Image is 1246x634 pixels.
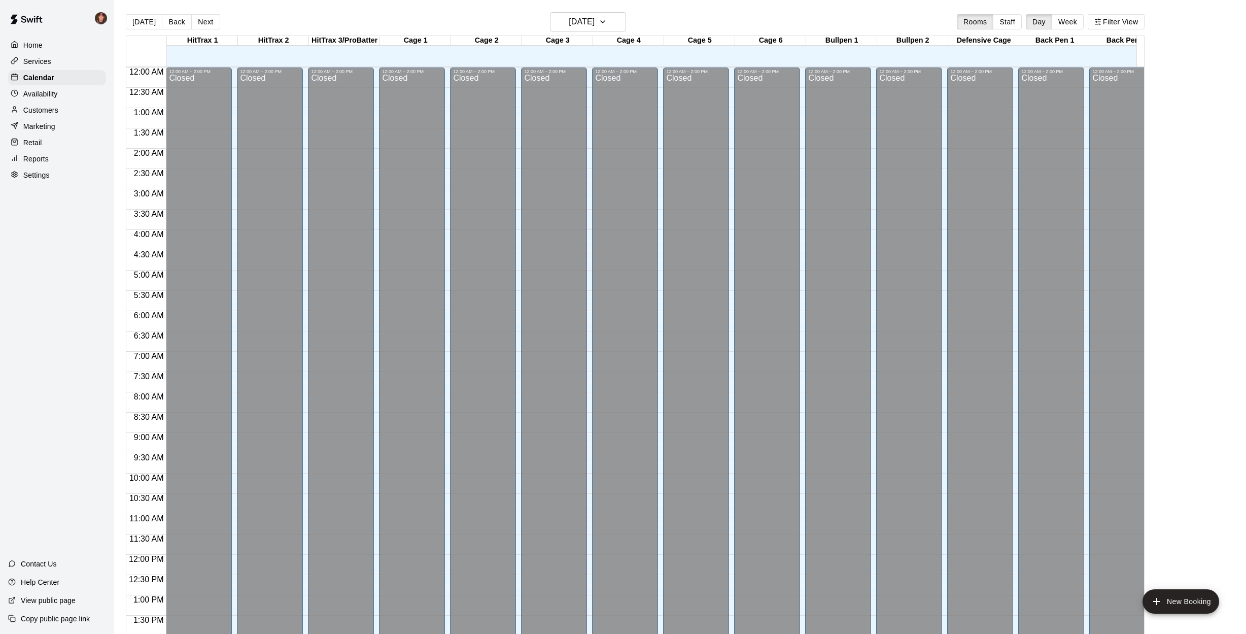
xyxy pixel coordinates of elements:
span: 7:00 AM [131,352,166,360]
p: Contact Us [21,559,57,569]
a: Customers [8,103,106,118]
div: 12:00 AM – 2:00 PM [1092,69,1152,74]
button: Back [162,14,192,29]
p: Services [23,56,51,66]
p: Retail [23,138,42,148]
button: Day [1026,14,1052,29]
p: View public page [21,595,76,606]
p: Availability [23,89,58,99]
h6: [DATE] [569,15,595,29]
p: Home [23,40,43,50]
p: Calendar [23,73,54,83]
div: 12:00 AM – 2:00 PM [453,69,513,74]
span: 5:00 AM [131,271,166,279]
span: 11:00 AM [127,514,166,523]
span: 9:00 AM [131,433,166,442]
div: Cage 3 [522,36,593,46]
a: Retail [8,135,106,150]
span: 10:30 AM [127,494,166,503]
span: 6:00 AM [131,311,166,320]
p: Copy public page link [21,614,90,624]
a: Availability [8,86,106,102]
span: 1:00 AM [131,108,166,117]
div: Back Pen 2 [1090,36,1161,46]
button: [DATE] [126,14,162,29]
span: 1:30 PM [131,616,166,624]
button: add [1143,589,1219,614]
a: Services [8,54,106,69]
a: Reports [8,151,106,166]
div: 12:00 AM – 2:00 PM [311,69,371,74]
div: 12:00 AM – 2:00 PM [737,69,797,74]
div: 12:00 AM – 2:00 PM [879,69,939,74]
span: 8:30 AM [131,413,166,421]
div: 12:00 AM – 2:00 PM [382,69,442,74]
div: Bullpen 2 [877,36,948,46]
p: Help Center [21,577,59,587]
button: Next [191,14,220,29]
p: Customers [23,105,58,115]
a: Marketing [8,119,106,134]
span: 5:30 AM [131,291,166,299]
div: Cage 6 [735,36,806,46]
button: Rooms [957,14,993,29]
div: Cage 2 [451,36,522,46]
span: 1:30 AM [131,128,166,137]
span: 12:30 PM [126,575,166,584]
div: Defensive Cage [948,36,1019,46]
div: HitTrax 1 [167,36,238,46]
button: [DATE] [550,12,626,31]
div: Mike Skogen [93,8,114,28]
p: Settings [23,170,50,180]
div: Bullpen 1 [806,36,877,46]
div: 12:00 AM – 2:00 PM [808,69,868,74]
div: Cage 4 [593,36,664,46]
span: 2:30 AM [131,169,166,178]
span: 6:30 AM [131,331,166,340]
span: 3:30 AM [131,210,166,218]
span: 12:00 PM [126,555,166,563]
span: 4:30 AM [131,250,166,259]
span: 7:30 AM [131,372,166,381]
span: 4:00 AM [131,230,166,239]
div: Back Pen 1 [1019,36,1090,46]
span: 9:30 AM [131,453,166,462]
button: Week [1052,14,1084,29]
a: Settings [8,168,106,183]
div: 12:00 AM – 2:00 PM [595,69,655,74]
span: 1:00 PM [131,595,166,604]
div: 12:00 AM – 2:00 PM [240,69,300,74]
a: Home [8,38,106,53]
div: 12:00 AM – 2:00 PM [169,69,229,74]
span: 2:00 AM [131,149,166,157]
span: 12:00 AM [127,68,166,76]
p: Marketing [23,121,55,131]
span: 10:00 AM [127,474,166,482]
div: HitTrax 2 [238,36,309,46]
div: 12:00 AM – 2:00 PM [950,69,1010,74]
p: Reports [23,154,49,164]
div: HitTrax 3/ProBatter [309,36,380,46]
div: 12:00 AM – 2:00 PM [524,69,584,74]
span: 12:30 AM [127,88,166,96]
div: Cage 1 [380,36,451,46]
a: Calendar [8,70,106,85]
div: Cage 5 [664,36,735,46]
div: 12:00 AM – 2:00 PM [1021,69,1081,74]
span: 8:00 AM [131,392,166,401]
img: Mike Skogen [95,12,107,24]
span: 3:00 AM [131,189,166,198]
button: Filter View [1088,14,1145,29]
span: 11:30 AM [127,535,166,543]
button: Staff [993,14,1022,29]
div: 12:00 AM – 2:00 PM [666,69,726,74]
